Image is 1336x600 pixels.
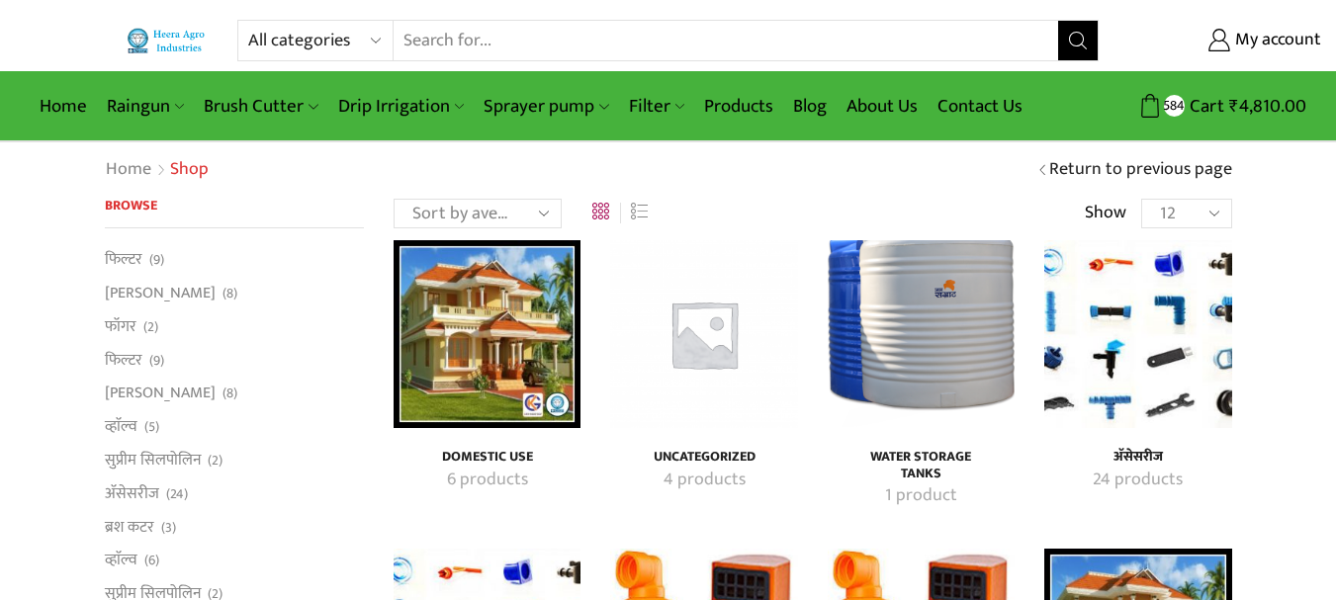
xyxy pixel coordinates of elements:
a: [PERSON_NAME] [105,377,216,410]
span: Show [1085,201,1126,226]
a: Blog [783,83,837,129]
a: Visit product category Water Storage Tanks [849,449,993,482]
a: Visit product category Uncategorized [632,449,775,466]
span: (3) [161,518,176,538]
a: Visit product category अ‍ॅसेसरीज [1066,449,1209,466]
span: (2) [143,317,158,337]
a: Filter [619,83,694,129]
a: Visit product category Domestic Use [415,468,559,493]
span: (9) [149,250,164,270]
span: My account [1230,28,1321,53]
a: Sprayer pump [474,83,618,129]
a: About Us [837,83,928,129]
button: Search button [1058,21,1098,60]
mark: 4 products [664,468,746,493]
span: (2) [208,451,223,471]
a: Home [105,157,152,183]
a: Visit product category अ‍ॅसेसरीज [1066,468,1209,493]
a: फिल्टर [105,248,142,276]
a: Visit product category Domestic Use [394,240,580,427]
mark: 6 products [447,468,528,493]
h1: Shop [170,159,209,181]
a: Visit product category Domestic Use [415,449,559,466]
a: Return to previous page [1049,157,1232,183]
a: ब्रश कटर [105,510,154,544]
a: अ‍ॅसेसरीज [105,476,159,510]
a: Contact Us [928,83,1032,129]
h4: Domestic Use [415,449,559,466]
span: (6) [144,551,159,570]
a: Visit product category Water Storage Tanks [828,240,1015,427]
span: (8) [223,284,237,303]
span: ₹ [1229,91,1239,122]
mark: 24 products [1093,468,1183,493]
span: (24) [166,484,188,504]
span: (8) [223,384,237,403]
mark: 1 product [885,483,957,509]
a: Home [30,83,97,129]
h4: Uncategorized [632,449,775,466]
span: Cart [1185,93,1224,120]
a: Visit product category Uncategorized [632,468,775,493]
a: My account [1128,23,1321,58]
input: Search for... [394,21,1057,60]
a: फॉगर [105,309,136,343]
span: (5) [144,417,159,437]
span: (9) [149,351,164,371]
h4: Water Storage Tanks [849,449,993,482]
a: Products [694,83,783,129]
a: [PERSON_NAME] [105,277,216,310]
span: 584 [1164,95,1185,116]
a: Raingun [97,83,194,129]
a: Brush Cutter [194,83,327,129]
bdi: 4,810.00 [1229,91,1306,122]
img: अ‍ॅसेसरीज [1044,240,1231,427]
a: Visit product category Water Storage Tanks [849,483,993,509]
a: सुप्रीम सिलपोलिन [105,443,201,476]
nav: Breadcrumb [105,157,209,183]
h4: अ‍ॅसेसरीज [1066,449,1209,466]
a: 584 Cart ₹4,810.00 [1118,88,1306,125]
a: Drip Irrigation [328,83,474,129]
span: Browse [105,194,157,216]
a: Visit product category अ‍ॅसेसरीज [1044,240,1231,427]
a: व्हाॅल्व [105,410,137,444]
img: Water Storage Tanks [828,240,1015,427]
a: फिल्टर [105,343,142,377]
select: Shop order [394,199,562,228]
a: व्हाॅल्व [105,544,137,577]
img: Domestic Use [394,240,580,427]
a: Visit product category Uncategorized [610,240,797,427]
img: Uncategorized [610,240,797,427]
